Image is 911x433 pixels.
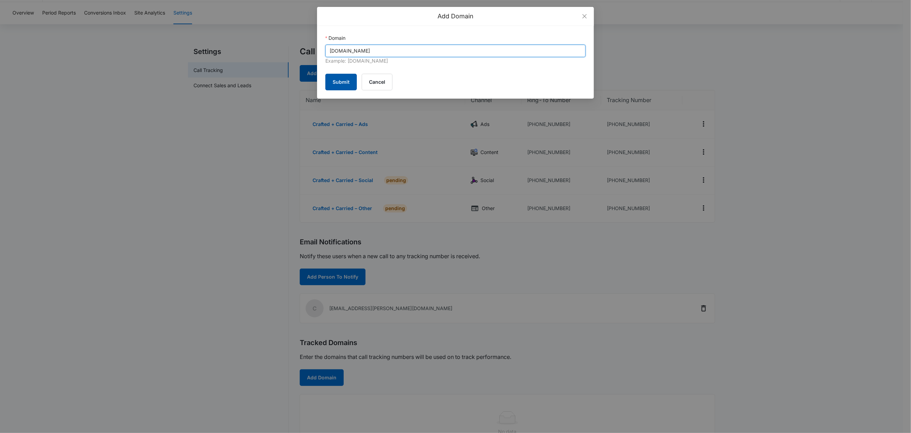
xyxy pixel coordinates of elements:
[325,12,586,20] div: Add Domain
[575,7,594,26] button: Close
[325,45,586,57] input: Domain
[362,74,393,90] button: Cancel
[325,57,586,65] div: Example: [DOMAIN_NAME]
[325,34,345,42] label: Domain
[325,74,357,90] button: Submit
[582,13,587,19] span: close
